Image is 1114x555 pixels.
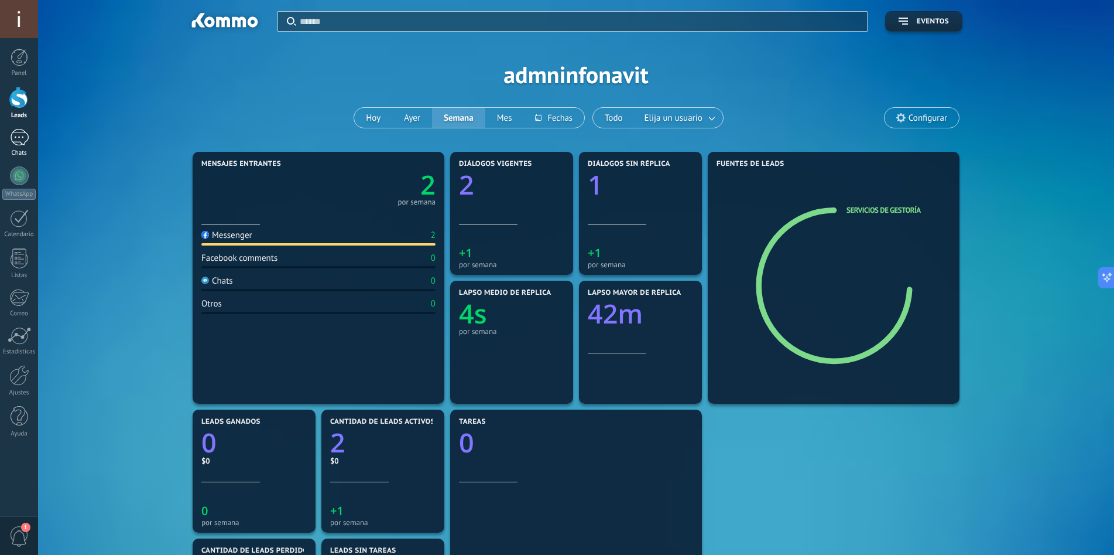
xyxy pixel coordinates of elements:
button: Mes [485,108,524,128]
button: Ayer [392,108,432,128]
a: Servicios de gestoría [846,205,921,215]
text: 2 [459,167,474,203]
div: Otros [201,298,222,309]
div: 2 [431,230,436,241]
a: 42m [588,296,693,332]
div: WhatsApp [2,189,36,200]
div: Leads [2,112,36,120]
div: Panel [2,70,36,77]
div: por semana [201,518,307,527]
div: Facebook comments [201,253,277,264]
img: Messenger [201,231,209,239]
span: 1 [21,523,30,532]
div: por semana [459,260,564,269]
button: Semana [432,108,485,128]
div: Listas [2,272,36,280]
div: por semana [588,260,693,269]
div: 0 [431,275,436,287]
text: 2 [420,167,436,203]
div: $0 [201,456,307,466]
span: Leads ganados [201,418,260,426]
span: Lapso medio de réplica [459,289,551,297]
text: 0 [201,503,208,519]
a: 0 [459,425,693,461]
a: 0 [201,425,307,461]
button: Eventos [885,11,962,32]
div: Correo [2,310,36,318]
div: 0 [431,298,436,309]
span: Configurar [909,113,947,123]
text: 0 [459,425,474,461]
text: +1 [459,245,472,261]
button: Todo [593,108,635,128]
img: Chats [201,277,209,284]
text: +1 [330,503,344,519]
text: 42m [588,296,643,332]
div: Chats [2,149,36,157]
div: por semana [459,327,564,336]
span: Diálogos sin réplica [588,160,670,168]
div: Ajustes [2,389,36,397]
a: 2 [330,425,436,461]
div: 0 [431,253,436,264]
div: $0 [330,456,436,466]
div: Calendario [2,231,36,239]
text: 1 [588,167,603,203]
a: 2 [318,167,436,203]
text: 4s [459,296,487,332]
span: Tareas [459,418,486,426]
button: Hoy [354,108,392,128]
div: por semana [397,199,436,205]
button: Elija un usuario [635,108,723,128]
span: Lapso mayor de réplica [588,289,681,297]
span: Eventos [917,18,949,26]
div: Estadísticas [2,348,36,356]
div: por semana [330,518,436,527]
span: Cantidad de leads activos [330,418,435,426]
div: Messenger [201,230,252,241]
div: Ayuda [2,430,36,438]
span: Fuentes de leads [717,160,784,168]
span: Elija un usuario [642,110,705,126]
span: Leads sin tareas [330,547,396,555]
text: 0 [201,425,217,461]
text: +1 [588,245,601,261]
div: Chats [201,275,233,287]
span: Cantidad de leads perdidos [201,547,313,555]
text: 2 [330,425,345,461]
span: Diálogos vigentes [459,160,532,168]
span: Mensajes entrantes [201,160,281,168]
